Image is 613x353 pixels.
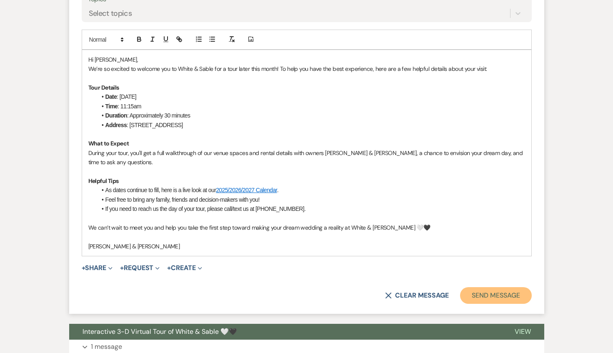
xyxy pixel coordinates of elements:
[82,265,113,271] button: Share
[216,187,277,193] a: 2025/2026/2027 Calendar
[82,265,85,271] span: +
[167,265,202,271] button: Create
[97,111,525,120] li: : Approximately 30 minutes
[460,287,531,304] button: Send Message
[515,327,531,336] span: View
[69,324,501,340] button: Interactive 3-D Virtual Tour of White & Sable 🤍🖤
[88,223,525,232] p: We can’t wait to meet you and help you take the first step toward making your dream wedding a rea...
[88,177,119,185] strong: Helpful Tips
[88,140,129,147] strong: What to Expect
[88,64,525,73] p: We’re so excited to welcome you to White & Sable for a tour later this month! To help you have th...
[97,120,525,130] li: : [STREET_ADDRESS]
[91,341,122,352] p: 1 message
[501,324,544,340] button: View
[120,265,160,271] button: Request
[88,55,525,64] p: Hi [PERSON_NAME],
[88,84,119,91] strong: Tour Details
[385,292,448,299] button: Clear message
[89,8,132,19] div: Select topics
[105,122,127,128] strong: Address
[105,103,118,110] strong: Time
[105,93,117,100] strong: Date
[97,204,525,213] li: If you need to reach us the day of your tour, please call/text us at [PHONE_NUMBER].
[97,185,525,195] li: As dates continue to fill, here is a live look at our .
[88,242,525,251] p: [PERSON_NAME] & [PERSON_NAME]
[83,327,237,336] span: Interactive 3-D Virtual Tour of White & Sable 🤍🖤
[105,112,127,119] strong: Duration
[167,265,171,271] span: +
[97,92,525,101] li: : [DATE]
[88,148,525,167] p: During your tour, you'll get a full walkthrough of our venue spaces and rental details with owner...
[97,102,525,111] li: : 11:15am
[97,195,525,204] li: Feel free to bring any family, friends and decision-makers with you!
[120,265,124,271] span: +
